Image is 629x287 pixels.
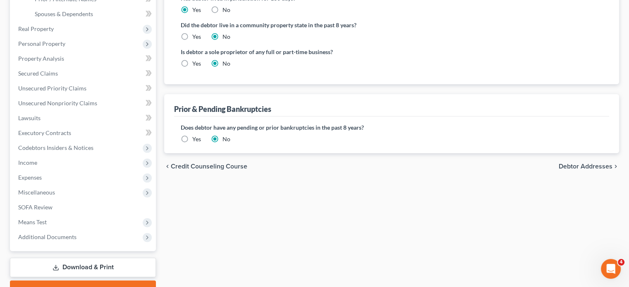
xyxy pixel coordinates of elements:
[559,163,612,170] span: Debtor Addresses
[612,163,619,170] i: chevron_right
[35,10,93,17] span: Spouses & Dependents
[192,33,201,41] label: Yes
[171,163,247,170] span: Credit Counseling Course
[12,200,156,215] a: SOFA Review
[18,40,65,47] span: Personal Property
[18,114,41,121] span: Lawsuits
[18,129,71,136] span: Executory Contracts
[18,85,86,92] span: Unsecured Priority Claims
[222,135,230,143] label: No
[222,59,230,68] label: No
[18,70,58,77] span: Secured Claims
[12,81,156,96] a: Unsecured Priority Claims
[192,135,201,143] label: Yes
[192,6,201,14] label: Yes
[18,233,77,240] span: Additional Documents
[18,144,93,151] span: Codebtors Insiders & Notices
[181,47,387,56] label: Is debtor a sole proprietor of any full or part-time business?
[18,204,53,211] span: SOFA Review
[12,96,156,111] a: Unsecured Nonpriority Claims
[559,163,619,170] button: Debtor Addresses chevron_right
[181,123,603,132] label: Does debtor have any pending or prior bankruptcies in the past 8 years?
[192,59,201,68] label: Yes
[601,259,621,279] iframe: Intercom live chat
[12,66,156,81] a: Secured Claims
[174,104,271,114] div: Prior & Pending Bankruptcies
[18,100,97,107] span: Unsecured Nonpriority Claims
[28,7,156,21] a: Spouses & Dependents
[18,189,55,196] span: Miscellaneous
[18,174,42,181] span: Expenses
[18,159,37,166] span: Income
[12,126,156,140] a: Executory Contracts
[181,21,603,29] label: Did the debtor live in a community property state in the past 8 years?
[12,111,156,126] a: Lawsuits
[12,51,156,66] a: Property Analysis
[618,259,624,266] span: 4
[18,218,47,225] span: Means Test
[222,6,230,14] label: No
[18,55,64,62] span: Property Analysis
[164,163,171,170] i: chevron_left
[164,163,247,170] button: chevron_left Credit Counseling Course
[10,258,156,277] a: Download & Print
[18,25,54,32] span: Real Property
[222,33,230,41] label: No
